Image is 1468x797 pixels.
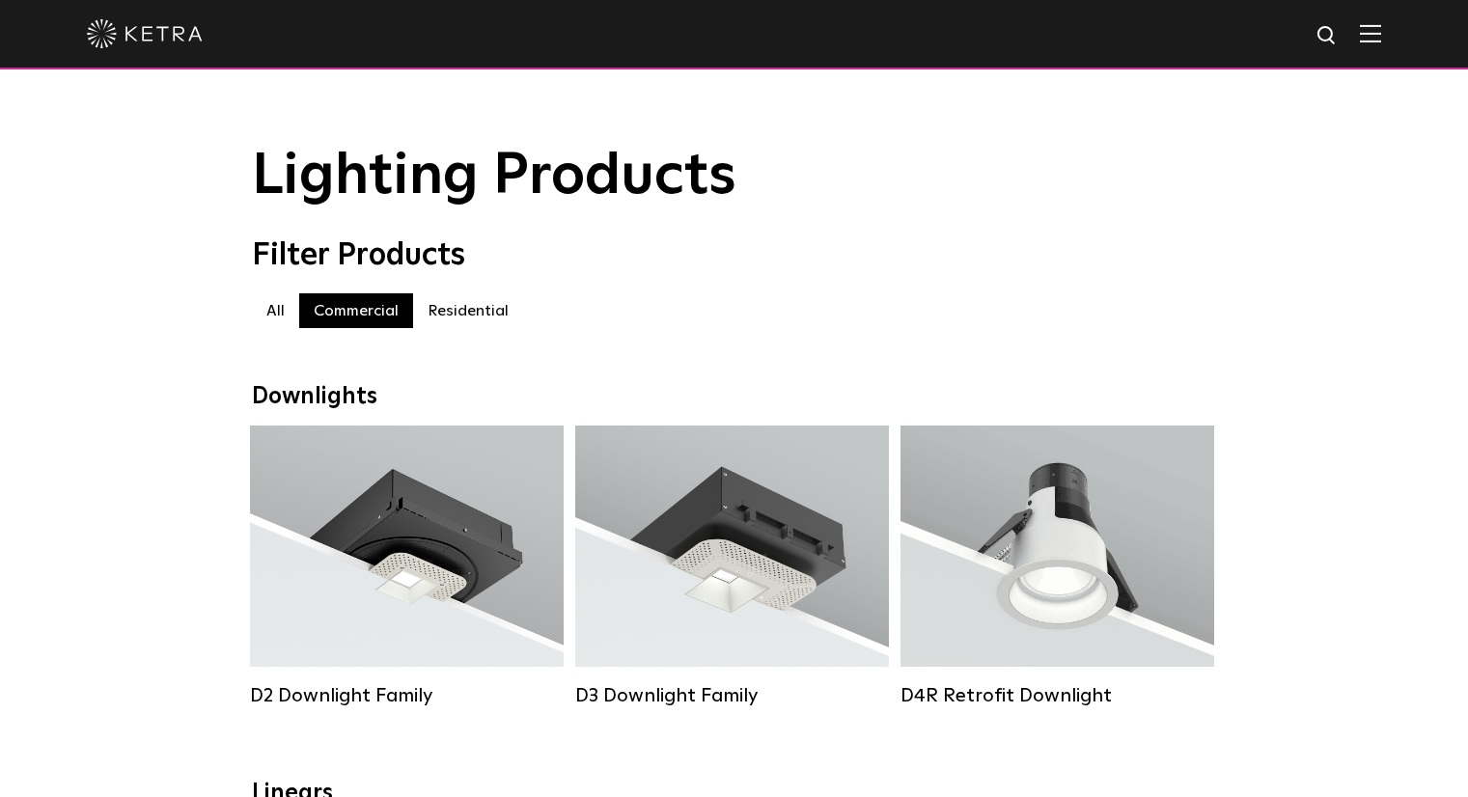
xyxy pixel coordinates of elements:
img: search icon [1316,24,1340,48]
div: Filter Products [252,237,1217,274]
label: Residential [413,293,523,328]
span: Lighting Products [252,148,736,206]
a: D4R Retrofit Downlight Lumen Output:800Colors:White / BlackBeam Angles:15° / 25° / 40° / 60°Watta... [900,426,1214,715]
div: D3 Downlight Family [575,684,889,707]
img: ketra-logo-2019-white [87,19,203,48]
label: All [252,293,299,328]
label: Commercial [299,293,413,328]
div: D4R Retrofit Downlight [900,684,1214,707]
div: D2 Downlight Family [250,684,564,707]
img: Hamburger%20Nav.svg [1360,24,1381,42]
a: D3 Downlight Family Lumen Output:700 / 900 / 1100Colors:White / Black / Silver / Bronze / Paintab... [575,426,889,715]
a: D2 Downlight Family Lumen Output:1200Colors:White / Black / Gloss Black / Silver / Bronze / Silve... [250,426,564,715]
div: Downlights [252,383,1217,411]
